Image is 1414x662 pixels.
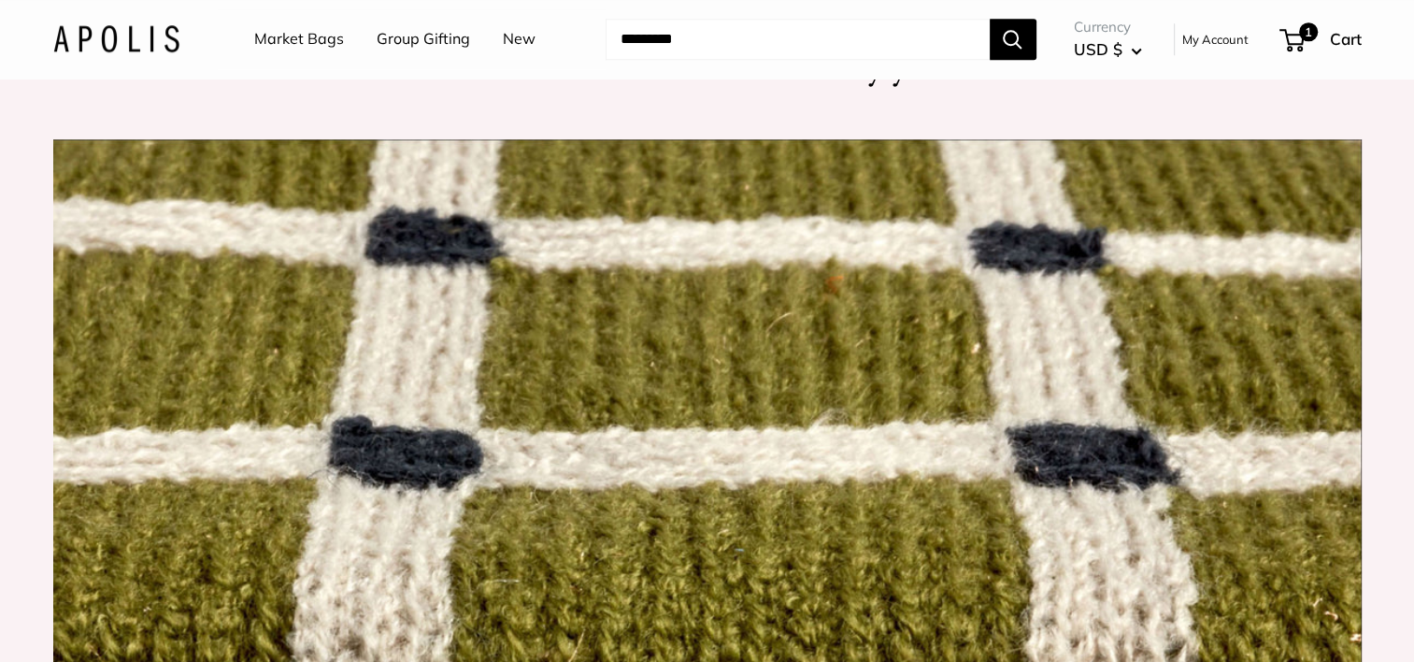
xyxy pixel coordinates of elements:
img: Apolis [53,25,179,52]
span: Cart [1330,29,1362,49]
a: 1 Cart [1281,24,1362,54]
button: USD $ [1074,35,1142,65]
span: Currency [1074,14,1142,40]
a: My Account [1182,28,1249,50]
span: 1 [1298,22,1317,41]
input: Search... [606,19,990,60]
span: USD $ [1074,39,1122,59]
a: Group Gifting [377,25,470,53]
button: Search [990,19,1036,60]
a: Market Bags [254,25,344,53]
a: New [503,25,536,53]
